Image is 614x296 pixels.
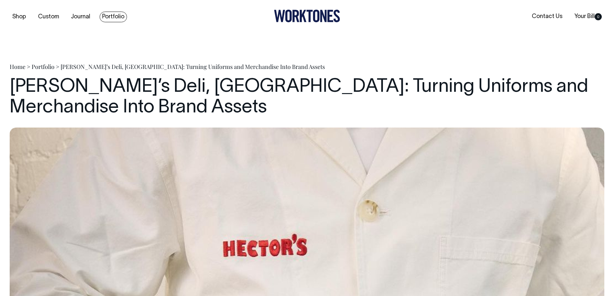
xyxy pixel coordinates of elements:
h1: [PERSON_NAME]’s Deli, [GEOGRAPHIC_DATA]: Turning Uniforms and Merchandise Into Brand Assets [10,77,604,118]
a: Journal [68,12,93,22]
span: [PERSON_NAME]’s Deli, [GEOGRAPHIC_DATA]: Turning Uniforms and Merchandise Into Brand Assets [61,63,325,71]
a: Your Bill0 [572,11,604,22]
a: Portfolio [32,63,54,71]
a: Home [10,63,25,71]
span: > [27,63,30,71]
a: Contact Us [529,11,565,22]
span: > [56,63,59,71]
a: Shop [10,12,29,22]
a: Portfolio [100,12,127,22]
span: 0 [595,13,602,20]
a: Custom [35,12,62,22]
